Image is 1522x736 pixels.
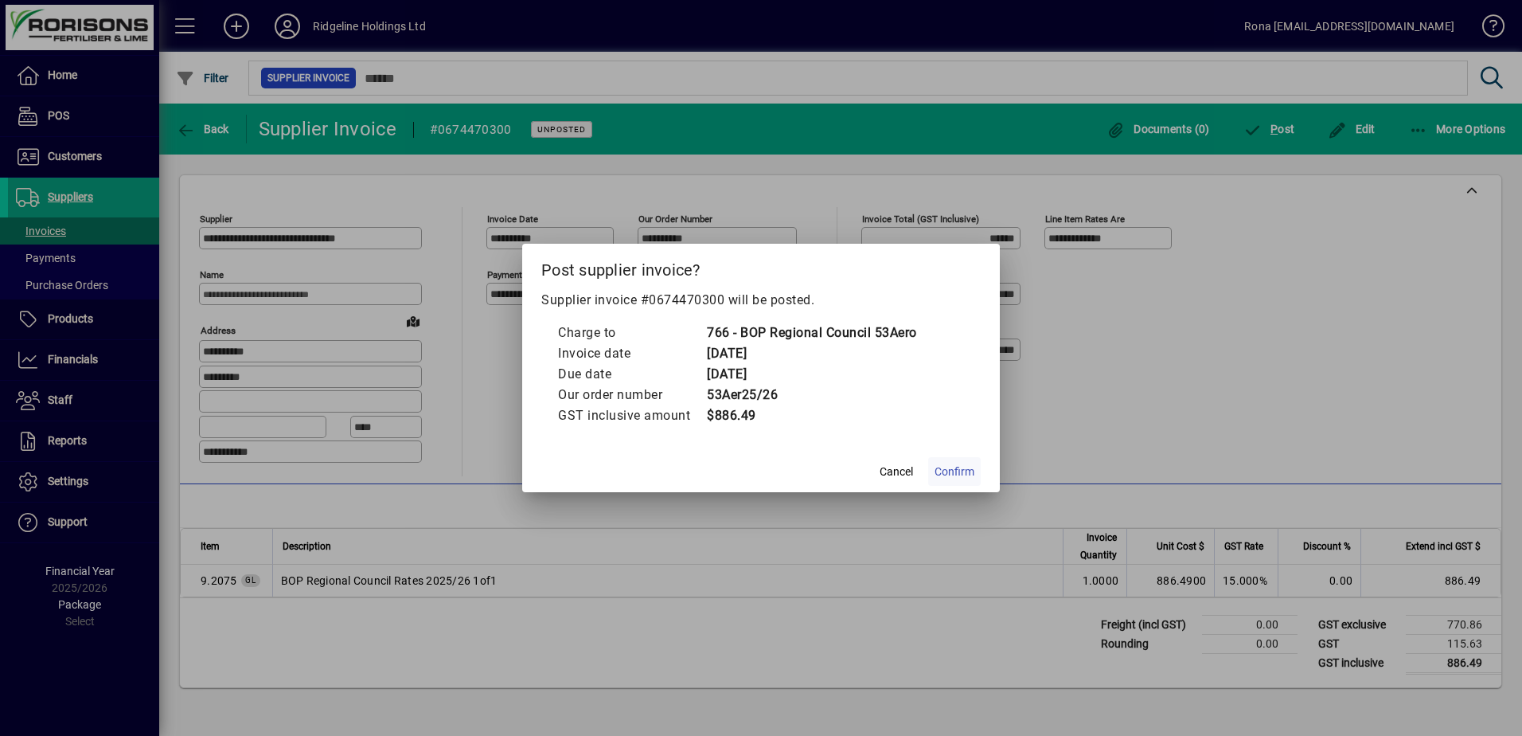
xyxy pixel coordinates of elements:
[541,291,981,310] p: Supplier invoice #0674470300 will be posted.
[706,343,917,364] td: [DATE]
[557,385,706,405] td: Our order number
[706,405,917,426] td: $886.49
[706,364,917,385] td: [DATE]
[871,457,922,486] button: Cancel
[706,385,917,405] td: 53Aer25/26
[935,464,974,480] span: Confirm
[706,323,917,343] td: 766 - BOP Regional Council 53Aero
[928,457,981,486] button: Confirm
[557,343,706,364] td: Invoice date
[880,464,913,480] span: Cancel
[522,244,1000,290] h2: Post supplier invoice?
[557,323,706,343] td: Charge to
[557,364,706,385] td: Due date
[557,405,706,426] td: GST inclusive amount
